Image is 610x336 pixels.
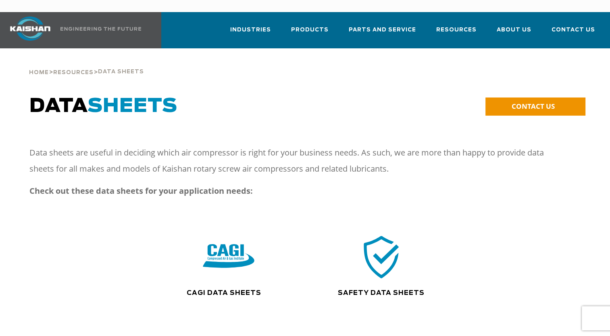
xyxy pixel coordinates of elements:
span: Resources [53,70,94,75]
img: Engineering the future [60,27,141,31]
a: Resources [436,19,477,47]
span: Products [291,25,329,35]
a: Contact Us [552,19,595,47]
span: Data Sheets [98,69,144,75]
img: CAGI [203,231,255,283]
span: CONTACT US [511,102,554,111]
a: CAGI Data Sheets [187,290,261,296]
p: Data sheets are useful in deciding which air compressor is right for your business needs. As such... [29,145,566,177]
strong: Check out these data sheets for your application needs: [29,185,253,196]
a: Safety Data Sheets [338,290,425,296]
span: SHEETS [87,97,177,116]
a: About Us [497,19,531,47]
span: DATA [29,97,177,116]
a: CONTACT US [485,97,585,116]
a: Home [29,68,49,76]
a: Products [291,19,329,47]
a: Industries [230,19,271,47]
span: Industries [230,25,271,35]
span: Resources [436,25,477,35]
img: safety icon [358,233,405,280]
a: Resources [53,68,94,76]
div: CAGI [152,233,305,280]
span: Contact Us [552,25,595,35]
div: > > [29,48,144,79]
div: safety icon [311,233,452,280]
span: Parts and Service [349,25,416,35]
span: Home [29,70,49,75]
a: Parts and Service [349,19,416,47]
span: About Us [497,25,531,35]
